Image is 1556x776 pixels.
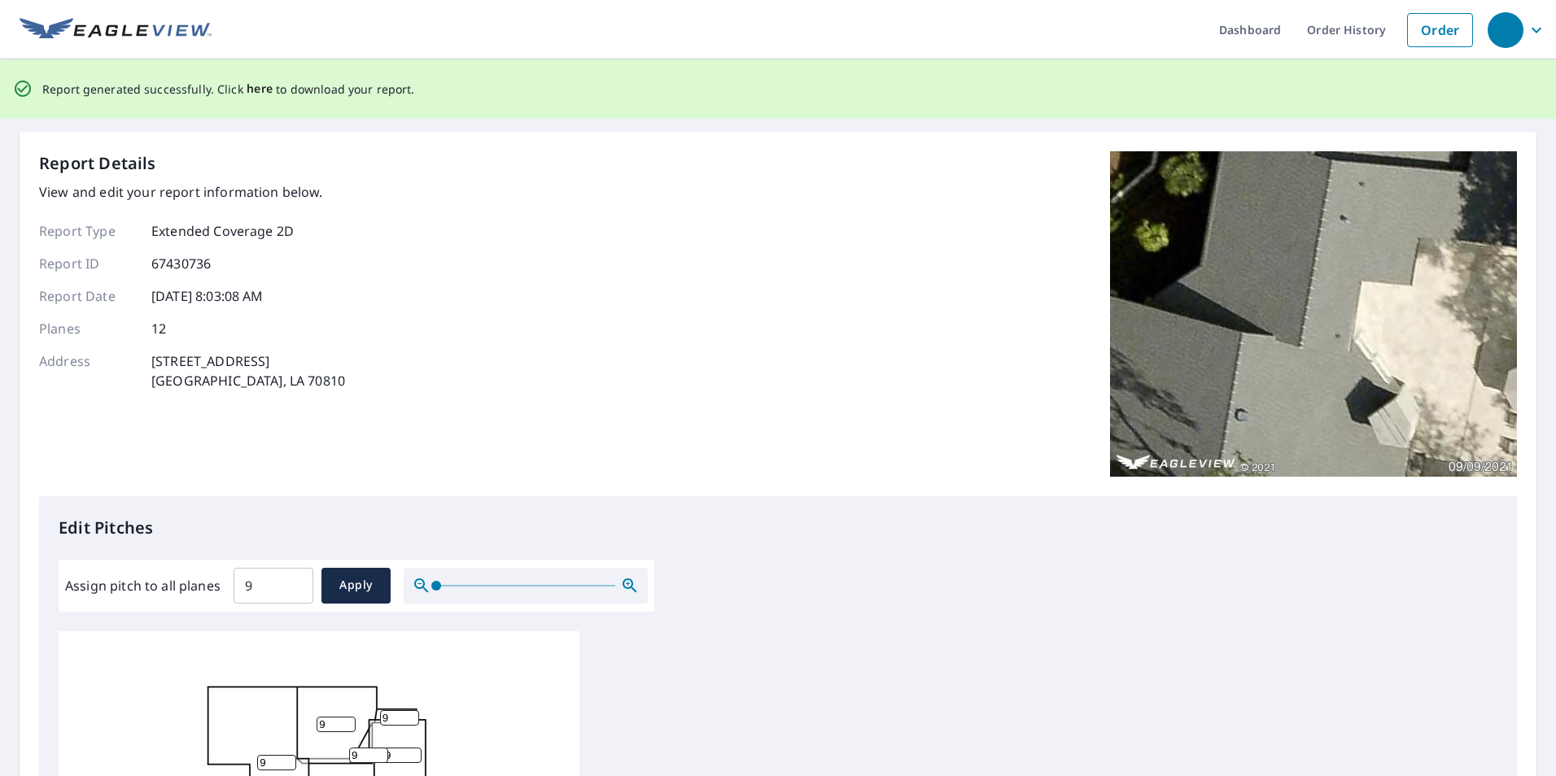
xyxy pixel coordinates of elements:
[39,221,137,241] p: Report Type
[1110,151,1517,477] img: Top image
[39,286,137,306] p: Report Date
[151,254,211,273] p: 67430736
[151,221,294,241] p: Extended Coverage 2D
[42,79,415,99] p: Report generated successfully. Click to download your report.
[151,351,345,390] p: [STREET_ADDRESS] [GEOGRAPHIC_DATA], LA 70810
[39,182,345,202] p: View and edit your report information below.
[247,79,273,99] button: here
[59,516,1497,540] p: Edit Pitches
[321,568,391,604] button: Apply
[234,563,313,608] input: 00.0
[1407,13,1473,47] a: Order
[39,254,137,273] p: Report ID
[39,351,137,390] p: Address
[65,576,221,595] label: Assign pitch to all planes
[20,18,212,42] img: EV Logo
[151,319,166,338] p: 12
[39,319,137,338] p: Planes
[334,575,378,595] span: Apply
[39,151,156,176] p: Report Details
[151,286,264,306] p: [DATE] 8:03:08 AM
